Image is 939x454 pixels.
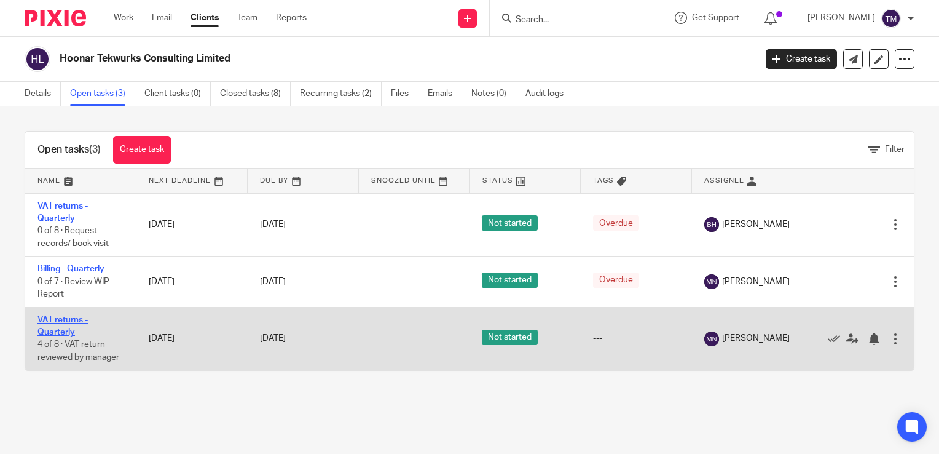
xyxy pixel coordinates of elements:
[766,49,837,69] a: Create task
[237,12,257,24] a: Team
[482,330,538,345] span: Not started
[722,276,790,288] span: [PERSON_NAME]
[37,226,109,248] span: 0 of 8 · Request records/ book visit
[525,82,573,106] a: Audit logs
[260,335,286,343] span: [DATE]
[25,82,61,106] a: Details
[428,82,462,106] a: Emails
[704,217,719,232] img: svg%3E
[276,12,307,24] a: Reports
[704,274,719,289] img: svg%3E
[220,82,291,106] a: Closed tasks (8)
[482,215,538,231] span: Not started
[260,277,286,286] span: [DATE]
[60,52,610,65] h2: Hoonar Tekwurks Consulting Limited
[191,12,219,24] a: Clients
[692,14,739,22] span: Get Support
[881,9,901,28] img: svg%3E
[37,202,88,223] a: VAT returns - Quarterly
[807,12,875,24] p: [PERSON_NAME]
[471,82,516,106] a: Notes (0)
[37,341,119,362] span: 4 of 8 · VAT return reviewed by manager
[37,143,101,156] h1: Open tasks
[885,145,905,154] span: Filter
[593,215,639,231] span: Overdue
[514,15,625,26] input: Search
[70,82,135,106] a: Open tasks (3)
[593,177,614,184] span: Tags
[593,273,639,288] span: Overdue
[828,332,846,344] a: Mark as done
[722,218,790,231] span: [PERSON_NAME]
[371,177,436,184] span: Snoozed Until
[136,193,248,257] td: [DATE]
[391,82,418,106] a: Files
[113,136,171,164] a: Create task
[722,332,790,344] span: [PERSON_NAME]
[25,10,86,26] img: Pixie
[260,220,286,229] span: [DATE]
[704,332,719,346] img: svg%3E
[300,82,382,106] a: Recurring tasks (2)
[136,257,248,307] td: [DATE]
[482,177,513,184] span: Status
[37,316,88,337] a: VAT returns - Quarterly
[37,265,104,273] a: Billing - Quarterly
[482,273,538,288] span: Not started
[593,332,680,344] div: ---
[89,145,101,154] span: (3)
[37,277,109,299] span: 0 of 7 · Review WIP Report
[114,12,133,24] a: Work
[144,82,211,106] a: Client tasks (0)
[25,46,50,72] img: svg%3E
[136,307,248,370] td: [DATE]
[152,12,172,24] a: Email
